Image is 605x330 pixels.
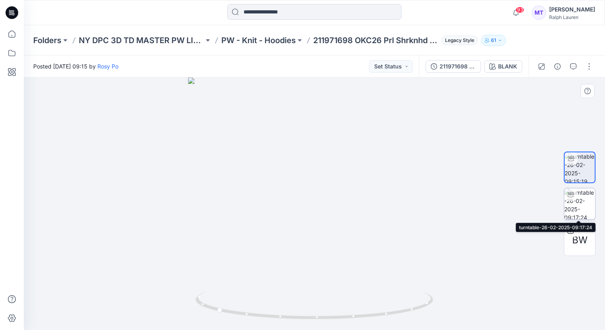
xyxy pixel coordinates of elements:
div: [PERSON_NAME] [549,5,595,14]
div: 211971698 OKC26 Prl Shrknhd - OK254C26 OK255C26 ARCTIC FLEECE-PRL SHRKNHD-LONG SLEEVE-SWEATSHIRT [439,62,476,71]
span: 93 [516,7,524,13]
img: turntable-26-02-2025-09:15:19 [565,152,595,182]
a: Folders [33,35,61,46]
div: MT [532,6,546,20]
a: NY DPC 3D TD MASTER PW LIBRARY [79,35,204,46]
span: BW [572,233,588,247]
a: PW - Knit - Hoodies [221,35,296,46]
button: Legacy Style [438,35,478,46]
img: turntable-26-02-2025-09:17:24 [564,188,595,219]
span: Posted [DATE] 09:15 by [33,62,118,70]
div: BLANK [498,62,517,71]
p: 61 [491,36,496,45]
a: Rosy Po [97,63,118,70]
span: Legacy Style [441,36,478,45]
div: Ralph Lauren [549,14,595,20]
p: 211971698 OKC26 Prl Shrknhd - OK254C26 OK255C26 ARCTIC FLEECE-PRL SHRKNHD-LONG SLEEVE-SWEATSHIRT [313,35,438,46]
button: 61 [481,35,506,46]
button: Details [551,60,564,73]
button: 211971698 OKC26 Prl Shrknhd - OK254C26 OK255C26 ARCTIC FLEECE-PRL SHRKNHD-LONG SLEEVE-SWEATSHIRT [426,60,481,73]
button: BLANK [484,60,522,73]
